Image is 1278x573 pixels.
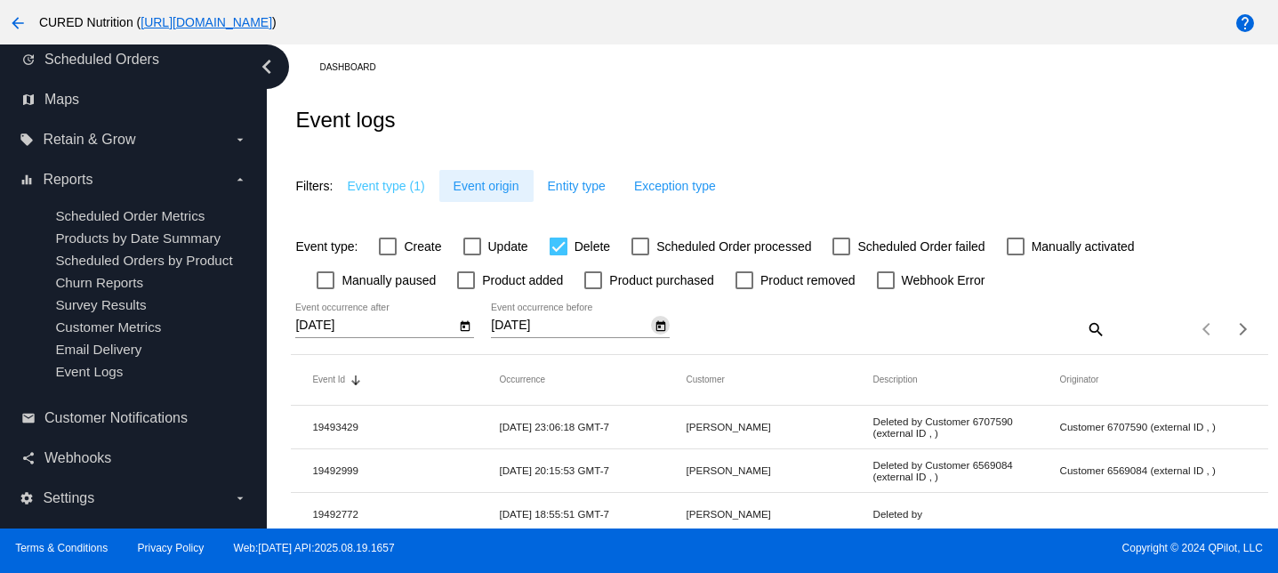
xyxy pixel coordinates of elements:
button: Change sorting for Id [312,375,345,385]
mat-cell: Customer 6707590 (external ID , ) [1060,416,1247,437]
i: map [21,93,36,107]
span: Webhooks [44,450,111,466]
button: Previous page [1190,311,1226,347]
a: Survey Results [55,297,146,312]
i: share [21,451,36,465]
span: Exception type [634,179,716,193]
span: Create [404,236,441,257]
button: Open calendar [455,316,474,335]
span: Product removed [760,270,856,291]
span: Reports [43,172,92,188]
a: Products by Date Summary [55,230,221,246]
span: Product purchased [609,270,714,291]
h4: Event type: [295,239,358,254]
h2: Event logs [295,108,395,133]
a: Terms & Conditions [15,542,108,554]
mat-header-cell: Originator [1060,375,1247,384]
mat-cell: Deleted by Customer 6707590 (external ID , ) [873,411,1060,443]
i: equalizer [20,173,34,187]
button: Entity type [534,170,620,202]
button: Exception type [620,170,730,202]
mat-header-cell: Description [873,375,1060,384]
a: [URL][DOMAIN_NAME] [141,15,272,29]
mat-icon: help [1234,12,1256,34]
mat-cell: [PERSON_NAME] [686,504,872,524]
mat-cell: [PERSON_NAME] [686,416,872,437]
span: Entity type [548,179,606,193]
mat-cell: [PERSON_NAME] [686,460,872,480]
mat-cell: 19493429 [312,416,499,437]
mat-icon: search [1084,315,1105,343]
i: settings [20,491,34,505]
input: Event occurrence before [491,319,651,333]
mat-cell: 19492772 [312,504,499,524]
a: map Maps [21,85,247,114]
a: Event Logs [55,364,123,379]
a: share Webhooks [21,444,247,472]
a: Privacy Policy [138,542,205,554]
mat-header-cell: Occurrence [499,375,686,384]
i: email [21,411,36,425]
mat-header-cell: Customer [686,375,872,384]
span: Webhook Error [902,270,985,291]
mat-cell: [DATE] 23:06:18 GMT-7 [499,416,686,437]
span: Manually paused [342,270,436,291]
span: Settings [43,490,94,506]
mat-cell: [DATE] 18:55:51 GMT-7 [499,504,686,524]
input: Event occurrence after [295,319,455,333]
span: Customer Notifications [44,410,188,426]
span: Retain & Grow [43,132,135,148]
span: Manually activated [1032,236,1135,257]
button: Event type (1) [333,170,438,202]
a: Email Delivery [55,342,141,357]
i: chevron_left [253,52,281,81]
button: Event origin [439,170,534,202]
span: Maps [44,92,79,108]
a: Customer Metrics [55,319,161,335]
a: Dashboard [319,53,391,81]
a: update Scheduled Orders [21,45,247,74]
span: Event type (1) [347,179,424,193]
span: Scheduled Orders [44,52,159,68]
span: CURED Nutrition ( ) [39,15,277,29]
span: Update [488,236,528,257]
mat-cell: 19492999 [312,460,499,480]
mat-cell: Deleted by [873,504,1060,524]
mat-cell: Deleted by Customer 6569084 (external ID , ) [873,455,1060,487]
a: Web:[DATE] API:2025.08.19.1657 [234,542,395,554]
a: Scheduled Orders by Product [55,253,232,268]
a: Scheduled Order Metrics [55,208,205,223]
span: Event origin [454,179,519,193]
a: Churn Reports [55,275,143,290]
mat-cell: [DATE] 20:15:53 GMT-7 [499,460,686,480]
mat-icon: arrow_back [7,12,28,34]
i: local_offer [20,133,34,147]
i: arrow_drop_down [233,491,247,505]
span: Product added [482,270,563,291]
span: Scheduled Order processed [656,236,811,257]
i: update [21,52,36,67]
button: Open calendar [651,316,670,335]
span: Copyright © 2024 QPilot, LLC [655,542,1263,554]
h4: Filters: [295,179,333,193]
a: email Customer Notifications [21,404,247,432]
i: arrow_drop_down [233,133,247,147]
span: Delete [575,236,610,257]
i: arrow_drop_down [233,173,247,187]
mat-cell: Customer 6569084 (external ID , ) [1060,460,1247,480]
span: Scheduled Order failed [857,236,985,257]
button: Next page [1226,311,1261,347]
